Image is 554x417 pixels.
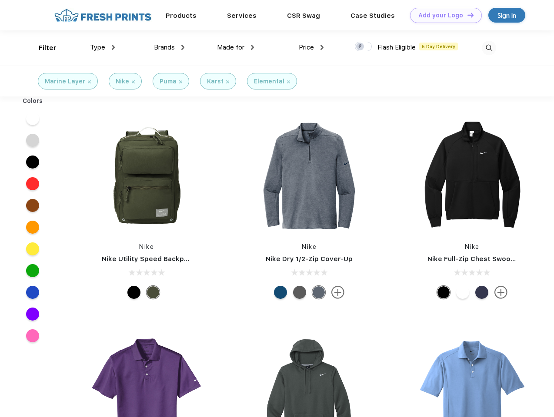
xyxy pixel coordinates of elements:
[287,12,320,20] a: CSR Swag
[465,243,480,250] a: Nike
[226,80,229,83] img: filter_cancel.svg
[179,80,182,83] img: filter_cancel.svg
[160,77,177,86] div: Puma
[254,77,284,86] div: Elemental
[377,43,416,51] span: Flash Eligible
[45,77,85,86] div: Marine Layer
[475,286,488,299] div: Midnight Navy
[227,12,257,20] a: Services
[287,80,290,83] img: filter_cancel.svg
[154,43,175,51] span: Brands
[497,10,516,20] div: Sign in
[52,8,154,23] img: fo%20logo%202.webp
[266,255,353,263] a: Nike Dry 1/2-Zip Cover-Up
[482,41,496,55] img: desktop_search.svg
[456,286,469,299] div: White
[418,12,463,19] div: Add your Logo
[320,45,324,50] img: dropdown.png
[147,286,160,299] div: Cargo Khaki
[274,286,287,299] div: Gym Blue
[217,43,244,51] span: Made for
[312,286,325,299] div: Navy Heather
[39,43,57,53] div: Filter
[116,77,129,86] div: Nike
[419,43,458,50] span: 5 Day Delivery
[427,255,543,263] a: Nike Full-Zip Chest Swoosh Jacket
[293,286,306,299] div: Black Heather
[88,80,91,83] img: filter_cancel.svg
[299,43,314,51] span: Price
[139,243,154,250] a: Nike
[251,45,254,50] img: dropdown.png
[102,255,196,263] a: Nike Utility Speed Backpack
[127,286,140,299] div: Black
[414,118,530,234] img: func=resize&h=266
[207,77,224,86] div: Karst
[90,43,105,51] span: Type
[181,45,184,50] img: dropdown.png
[132,80,135,83] img: filter_cancel.svg
[331,286,344,299] img: more.svg
[166,12,197,20] a: Products
[494,286,507,299] img: more.svg
[112,45,115,50] img: dropdown.png
[302,243,317,250] a: Nike
[437,286,450,299] div: Black
[488,8,525,23] a: Sign in
[89,118,204,234] img: func=resize&h=266
[16,96,50,106] div: Colors
[467,13,474,17] img: DT
[251,118,367,234] img: func=resize&h=266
